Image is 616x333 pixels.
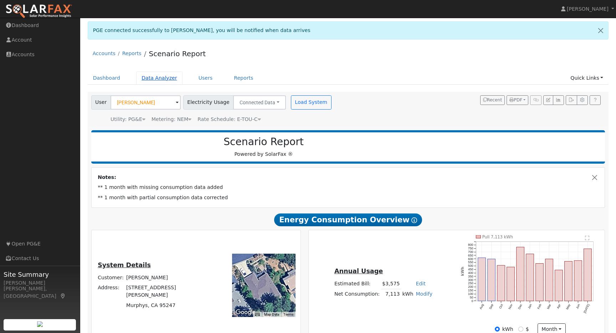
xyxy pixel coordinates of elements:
span: PDF [509,97,522,102]
a: Help Link [590,95,601,105]
text: 450 [468,268,473,271]
td: ** 1 month with missing consumption data added [97,183,600,192]
input: kWh [495,327,500,332]
td: $3,575 [381,279,401,289]
text: Aug [479,303,484,310]
text: kWh [460,267,464,276]
div: PGE connected successfully to [PERSON_NAME], you will be notified when data arrives [88,21,609,39]
i: Show Help [411,217,417,223]
text: Apr [556,303,561,310]
rect: onclick="" [488,259,496,301]
td: kWh [401,289,415,299]
span: Site Summary [4,270,76,279]
span: Energy Consumption Overview [274,213,422,226]
text: 550 [468,260,473,264]
button: Close [591,174,599,181]
strong: Notes: [98,174,116,180]
button: Settings [577,95,588,105]
rect: onclick="" [507,267,515,301]
text: 250 [468,282,473,285]
button: Export Interval Data [566,95,577,105]
text: 100 [468,292,473,296]
div: Powered by SolarFax ® [95,136,433,158]
button: PDF [507,95,528,105]
text: Jan [527,303,533,310]
u: Annual Usage [334,268,383,275]
text: 150 [468,289,473,292]
a: Modify [416,291,432,297]
rect: onclick="" [478,258,486,301]
rect: onclick="" [555,270,563,301]
rect: onclick="" [565,261,573,301]
a: Edit [416,281,425,286]
button: Load System [291,95,332,110]
text: Oct [498,303,504,309]
span: [PERSON_NAME] [567,6,609,12]
text: 0 [472,299,473,303]
text: 800 [468,243,473,247]
a: Scenario Report [149,49,206,58]
div: [PERSON_NAME] [4,279,76,287]
input: Select a User [111,95,181,110]
td: 7,113 [381,289,401,299]
td: Estimated Bill: [333,279,381,289]
label: kWh [502,326,513,333]
text: Mar [546,303,551,310]
a: Reports [229,72,258,85]
text: [DATE] [583,303,590,314]
text: Feb [537,303,542,310]
td: [PERSON_NAME] [125,273,210,283]
rect: onclick="" [536,263,544,301]
a: Quick Links [565,72,609,85]
td: [STREET_ADDRESS][PERSON_NAME] [125,283,210,300]
button: Connected Data [233,95,286,110]
button: Keyboard shortcuts [255,312,260,317]
text: Pull 7,113 kWh [482,234,513,239]
td: Murphys, CA 95247 [125,300,210,310]
u: System Details [98,261,151,269]
text: 600 [468,257,473,261]
text: Sep [488,303,494,310]
rect: onclick="" [497,265,505,301]
a: Terms (opens in new tab) [283,312,293,316]
rect: onclick="" [545,259,553,301]
text: 350 [468,275,473,278]
text: Jun [575,303,581,310]
a: Users [193,72,218,85]
div: [PERSON_NAME], [GEOGRAPHIC_DATA] [4,285,76,300]
a: Accounts [93,51,115,56]
text: 50 [470,296,473,299]
text: May [565,303,571,310]
h2: Scenario Report [98,136,429,148]
text: 700 [468,250,473,254]
text:  [585,236,590,240]
a: Data Analyzer [136,72,183,85]
span: User [91,95,111,110]
a: Open this area in Google Maps (opens a new window) [234,308,257,317]
button: Multi-Series Graph [553,95,564,105]
text: Dec [517,303,523,310]
td: Net Consumption: [333,289,381,299]
img: retrieve [37,321,43,327]
text: 650 [468,254,473,257]
text: 200 [468,285,473,289]
text: Nov [508,303,513,310]
rect: onclick="" [526,254,534,301]
rect: onclick="" [584,249,592,301]
button: Map Data [264,312,279,317]
text: 400 [468,271,473,275]
span: Alias: None [197,116,261,122]
div: Metering: NEM [152,116,191,123]
label: $ [526,326,529,333]
input: $ [518,327,523,332]
span: Electricity Usage [183,95,233,110]
div: Utility: PG&E [111,116,145,123]
text: 750 [468,247,473,250]
img: SolarFax [5,4,72,19]
text: 300 [468,278,473,282]
a: Close [593,22,608,39]
td: Address: [97,283,125,300]
td: ** 1 month with partial consumption data corrected [97,192,600,202]
a: Dashboard [88,72,126,85]
rect: onclick="" [574,260,582,301]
